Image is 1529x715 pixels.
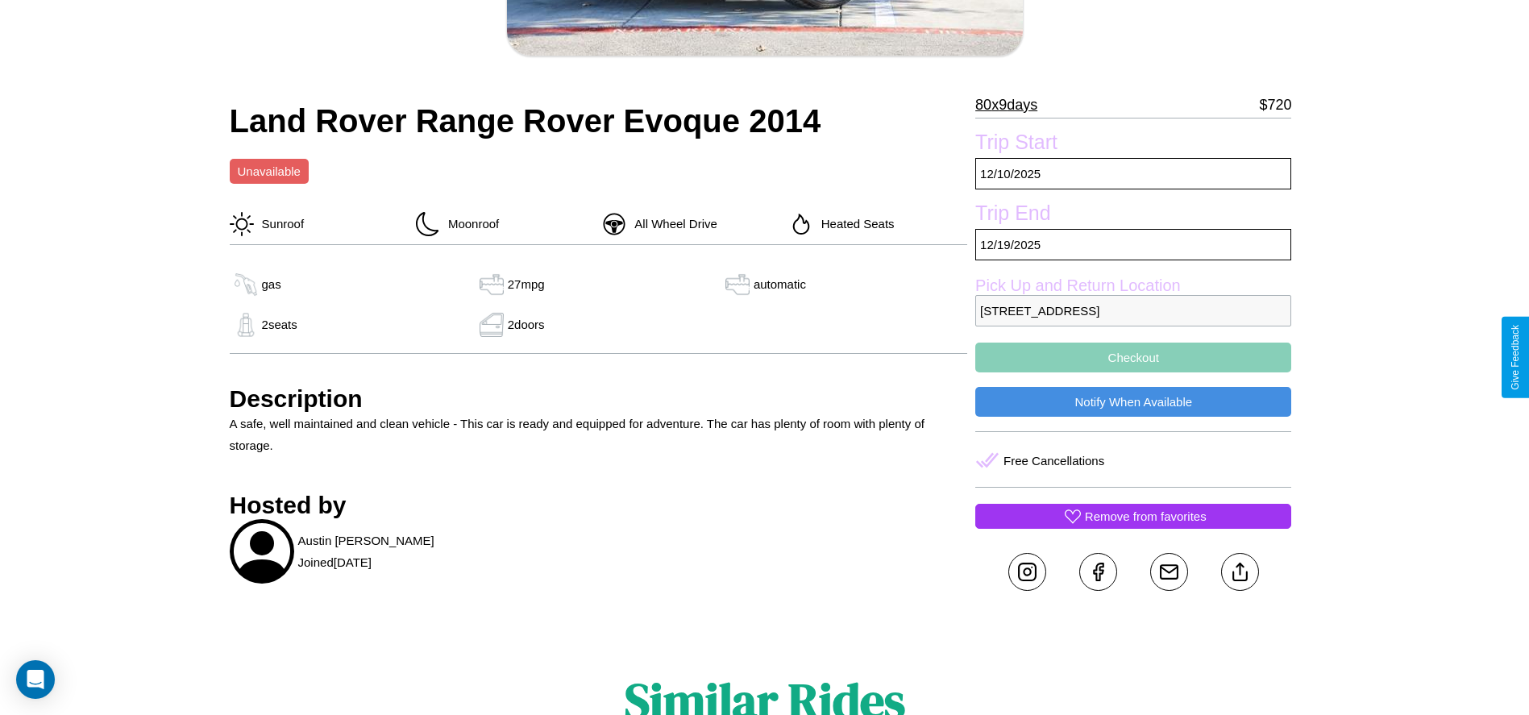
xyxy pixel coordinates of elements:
img: gas [476,272,508,297]
label: Trip End [975,202,1291,229]
p: automatic [754,273,806,295]
p: 2 doors [508,314,545,335]
button: Checkout [975,343,1291,372]
div: Give Feedback [1510,325,1521,390]
p: 12 / 10 / 2025 [975,158,1291,189]
p: Unavailable [238,160,301,182]
img: gas [476,313,508,337]
p: 80 x 9 days [975,92,1037,118]
button: Remove from favorites [975,504,1291,529]
p: Moonroof [440,213,499,235]
p: Remove from favorites [1085,505,1207,527]
p: All Wheel Drive [626,213,717,235]
label: Pick Up and Return Location [975,276,1291,295]
p: [STREET_ADDRESS] [975,295,1291,326]
p: Austin [PERSON_NAME] [298,530,434,551]
img: gas [721,272,754,297]
p: gas [262,273,281,295]
p: 12 / 19 / 2025 [975,229,1291,260]
p: 27 mpg [508,273,545,295]
img: gas [230,272,262,297]
button: Notify When Available [975,387,1291,417]
p: Heated Seats [813,213,895,235]
p: 2 seats [262,314,297,335]
h3: Description [230,385,968,413]
p: Free Cancellations [1003,450,1104,472]
div: Open Intercom Messenger [16,660,55,699]
p: $ 720 [1259,92,1291,118]
label: Trip Start [975,131,1291,158]
p: Joined [DATE] [298,551,372,573]
h3: Hosted by [230,492,968,519]
p: A safe, well maintained and clean vehicle - This car is ready and equipped for adventure. The car... [230,413,968,456]
h2: Land Rover Range Rover Evoque 2014 [230,103,968,139]
img: gas [230,313,262,337]
p: Sunroof [254,213,305,235]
